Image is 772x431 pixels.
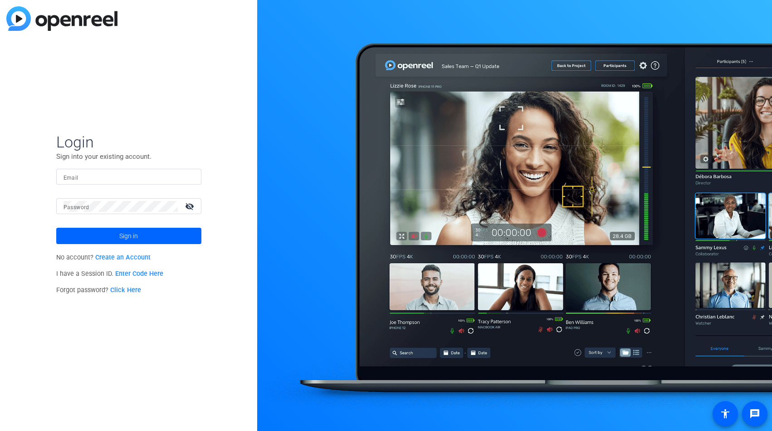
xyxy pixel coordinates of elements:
span: I have a Session ID. [56,270,164,278]
span: Login [56,132,201,152]
span: Forgot password? [56,286,142,294]
mat-label: Password [64,204,89,211]
p: Sign into your existing account. [56,152,201,162]
img: blue-gradient.svg [6,6,117,31]
span: Sign in [119,225,138,247]
a: Create an Account [95,254,151,261]
span: No account? [56,254,151,261]
mat-label: Email [64,175,78,181]
mat-icon: message [749,408,760,419]
button: Sign in [56,228,201,244]
mat-icon: accessibility [720,408,731,419]
input: Enter Email Address [64,171,194,182]
a: Click Here [110,286,141,294]
a: Enter Code Here [115,270,163,278]
mat-icon: visibility_off [180,200,201,213]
